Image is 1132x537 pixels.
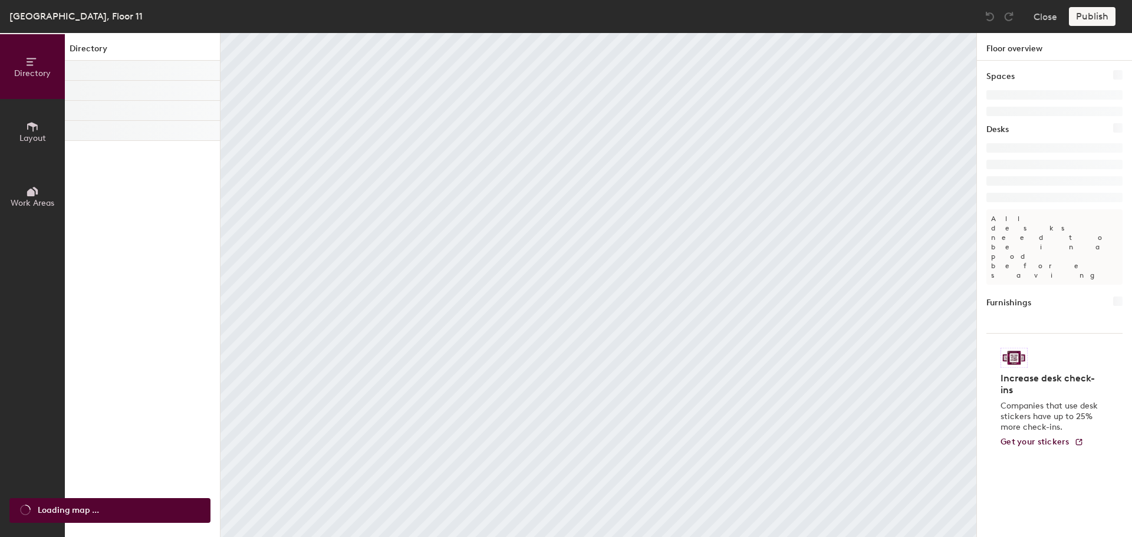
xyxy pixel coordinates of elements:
[65,42,220,61] h1: Directory
[1003,11,1015,22] img: Redo
[1001,437,1084,447] a: Get your stickers
[9,9,143,24] div: [GEOGRAPHIC_DATA], Floor 11
[1001,373,1101,396] h4: Increase desk check-ins
[1001,348,1028,368] img: Sticker logo
[1001,437,1070,447] span: Get your stickers
[986,296,1031,309] h1: Furnishings
[984,11,996,22] img: Undo
[11,198,54,208] span: Work Areas
[986,209,1123,285] p: All desks need to be in a pod before saving
[19,133,46,143] span: Layout
[986,70,1015,83] h1: Spaces
[1001,401,1101,433] p: Companies that use desk stickers have up to 25% more check-ins.
[14,68,51,78] span: Directory
[977,33,1132,61] h1: Floor overview
[986,123,1009,136] h1: Desks
[221,33,976,537] canvas: Map
[1034,7,1057,26] button: Close
[38,504,99,517] span: Loading map ...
